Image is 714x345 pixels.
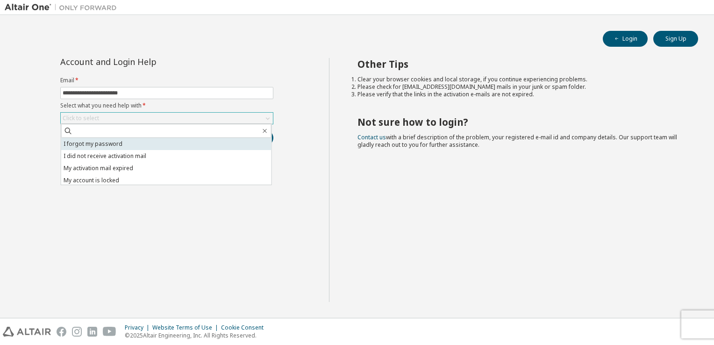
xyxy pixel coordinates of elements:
h2: Other Tips [357,58,682,70]
p: © 2025 Altair Engineering, Inc. All Rights Reserved. [125,331,269,339]
img: linkedin.svg [87,327,97,337]
img: Altair One [5,3,121,12]
span: with a brief description of the problem, your registered e-mail id and company details. Our suppo... [357,133,677,149]
label: Select what you need help with [60,102,273,109]
img: altair_logo.svg [3,327,51,337]
a: Contact us [357,133,386,141]
div: Website Terms of Use [152,324,221,331]
div: Click to select [61,113,273,124]
li: Clear your browser cookies and local storage, if you continue experiencing problems. [357,76,682,83]
button: Login [603,31,648,47]
img: youtube.svg [103,327,116,337]
div: Privacy [125,324,152,331]
img: facebook.svg [57,327,66,337]
h2: Not sure how to login? [357,116,682,128]
li: I forgot my password [61,138,271,150]
div: Click to select [63,115,99,122]
img: instagram.svg [72,327,82,337]
button: Sign Up [653,31,698,47]
label: Email [60,77,273,84]
li: Please check for [EMAIL_ADDRESS][DOMAIN_NAME] mails in your junk or spam folder. [357,83,682,91]
li: Please verify that the links in the activation e-mails are not expired. [357,91,682,98]
div: Account and Login Help [60,58,231,65]
div: Cookie Consent [221,324,269,331]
